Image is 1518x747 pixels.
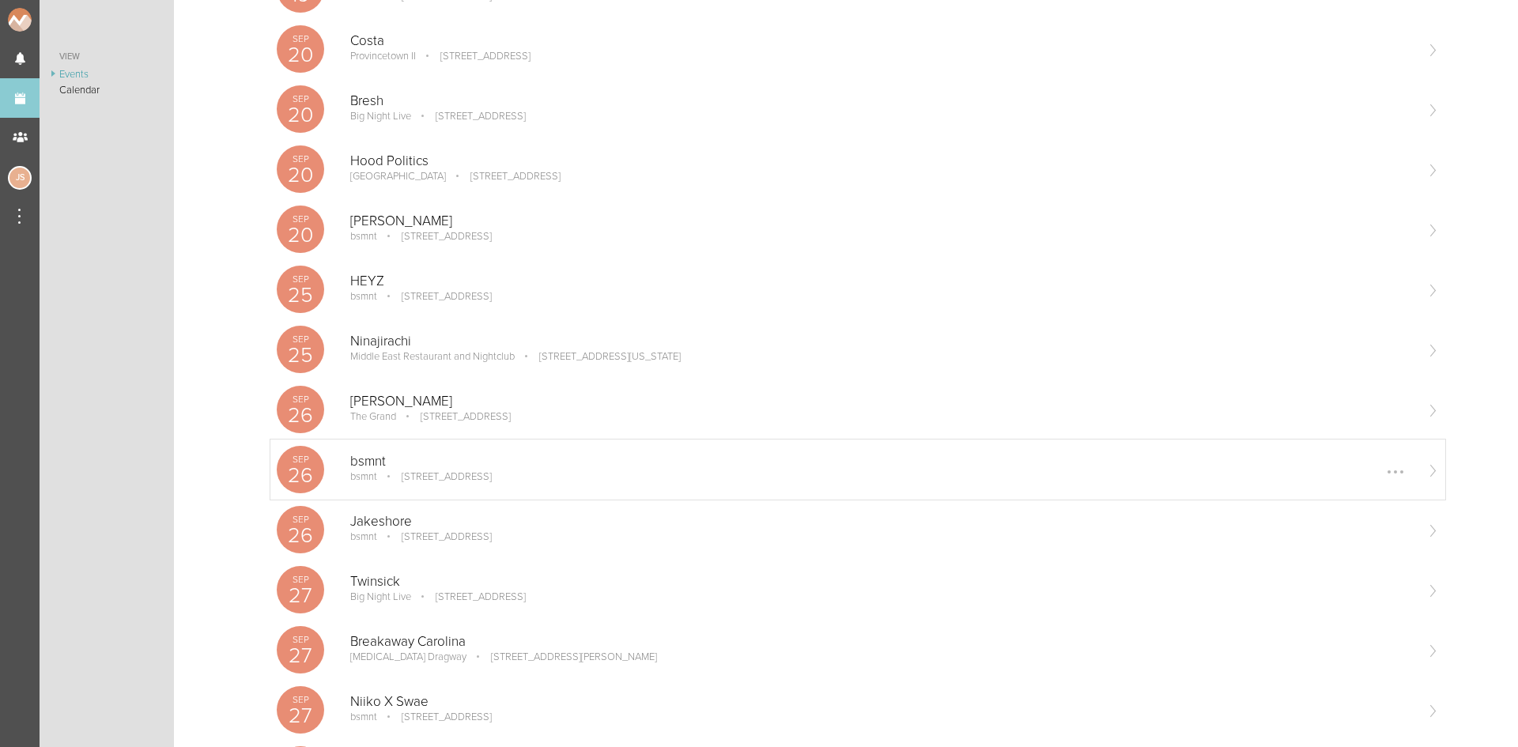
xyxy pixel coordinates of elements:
[277,104,324,126] p: 20
[350,590,411,603] p: Big Night Live
[379,711,492,723] p: [STREET_ADDRESS]
[350,33,1414,49] p: Costa
[379,470,492,483] p: [STREET_ADDRESS]
[277,525,324,546] p: 26
[350,410,396,423] p: The Grand
[277,154,324,164] p: Sep
[350,651,466,663] p: [MEDICAL_DATA] Dragway
[350,454,1414,470] p: bsmnt
[277,345,324,366] p: 25
[277,164,324,186] p: 20
[413,110,526,123] p: [STREET_ADDRESS]
[350,213,1414,229] p: [PERSON_NAME]
[277,94,324,104] p: Sep
[350,334,1414,349] p: Ninajirachi
[277,394,324,404] p: Sep
[277,705,324,726] p: 27
[277,274,324,284] p: Sep
[350,711,377,723] p: bsmnt
[350,290,377,303] p: bsmnt
[277,34,324,43] p: Sep
[350,694,1414,710] p: Niiko X Swae
[418,50,531,62] p: [STREET_ADDRESS]
[350,274,1414,289] p: HEYZ
[277,645,324,666] p: 27
[40,82,174,98] a: Calendar
[448,170,561,183] p: [STREET_ADDRESS]
[277,455,324,464] p: Sep
[350,574,1414,590] p: Twinsick
[379,290,492,303] p: [STREET_ADDRESS]
[350,110,411,123] p: Big Night Live
[277,44,324,66] p: 20
[350,230,377,243] p: bsmnt
[277,585,324,606] p: 27
[8,166,32,190] div: Jessica Smith
[350,394,1414,409] p: [PERSON_NAME]
[350,153,1414,169] p: Hood Politics
[413,590,526,603] p: [STREET_ADDRESS]
[277,214,324,224] p: Sep
[277,224,324,246] p: 20
[469,651,657,663] p: [STREET_ADDRESS][PERSON_NAME]
[277,405,324,426] p: 26
[350,50,416,62] p: Provincetown II
[517,350,681,363] p: [STREET_ADDRESS][US_STATE]
[350,514,1414,530] p: Jakeshore
[350,470,377,483] p: bsmnt
[350,350,515,363] p: Middle East Restaurant and Nightclub
[277,695,324,704] p: Sep
[277,465,324,486] p: 26
[40,66,174,82] a: Events
[350,170,446,183] p: [GEOGRAPHIC_DATA]
[350,530,377,543] p: bsmnt
[277,334,324,344] p: Sep
[350,634,1414,650] p: Breakaway Carolina
[277,575,324,584] p: Sep
[379,230,492,243] p: [STREET_ADDRESS]
[379,530,492,543] p: [STREET_ADDRESS]
[8,8,97,32] img: NOMAD
[277,635,324,644] p: Sep
[398,410,511,423] p: [STREET_ADDRESS]
[277,285,324,306] p: 25
[277,515,324,524] p: Sep
[350,93,1414,109] p: Bresh
[40,47,174,66] a: View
